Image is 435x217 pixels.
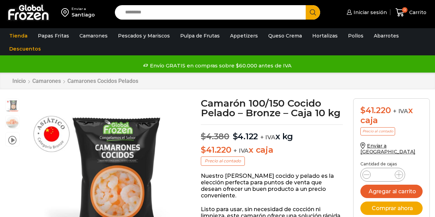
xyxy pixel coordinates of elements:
a: Queso Crema [265,29,305,42]
span: $ [201,145,206,155]
div: Enviar a [72,7,95,11]
span: Camarón 100/150 Cocido Pelado [6,99,19,112]
p: x kg [201,124,343,142]
a: Descuentos [6,42,44,55]
span: $ [233,131,238,141]
a: Pulpa de Frutas [177,29,223,42]
p: Precio al contado [360,127,395,135]
bdi: 4.122 [233,131,258,141]
img: address-field-icon.svg [61,7,72,18]
span: + IVA [260,134,275,141]
p: Cantidad de cajas [360,162,423,166]
a: Camarones [32,78,61,84]
button: Agregar al carrito [360,185,423,198]
span: + IVA [393,108,408,115]
a: Abarrotes [370,29,402,42]
span: Carrito [407,9,426,16]
a: Iniciar sesión [345,6,387,19]
div: Santiago [72,11,95,18]
button: Comprar ahora [360,202,423,215]
span: 0 [402,7,407,13]
a: Pollos [345,29,367,42]
a: 0 Carrito [394,4,428,21]
h1: Camarón 100/150 Cocido Pelado – Bronze – Caja 10 kg [201,98,343,118]
input: Product quantity [376,170,389,180]
bdi: 4.380 [201,131,229,141]
span: Iniciar sesión [352,9,387,16]
span: $ [201,131,206,141]
span: + IVA [233,147,249,154]
bdi: 41.220 [201,145,231,155]
a: Tienda [6,29,31,42]
a: Appetizers [227,29,261,42]
div: x caja [360,106,423,126]
bdi: 41.220 [360,105,391,115]
p: Precio al contado [201,156,245,165]
span: $ [360,105,366,115]
a: Camarones Cocidos Pelados [67,78,139,84]
p: x caja [201,145,343,155]
p: Nuestro [PERSON_NAME] cocido y pelado es la elección perfecta para puntos de venta que desean ofr... [201,173,343,199]
button: Search button [306,5,320,20]
span: 100-150 [6,116,19,129]
a: Inicio [12,78,26,84]
nav: Breadcrumb [12,78,139,84]
a: Camarones [76,29,111,42]
a: Pescados y Mariscos [115,29,173,42]
a: Hortalizas [309,29,341,42]
a: Enviar a [GEOGRAPHIC_DATA] [360,143,415,155]
a: Papas Fritas [34,29,73,42]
